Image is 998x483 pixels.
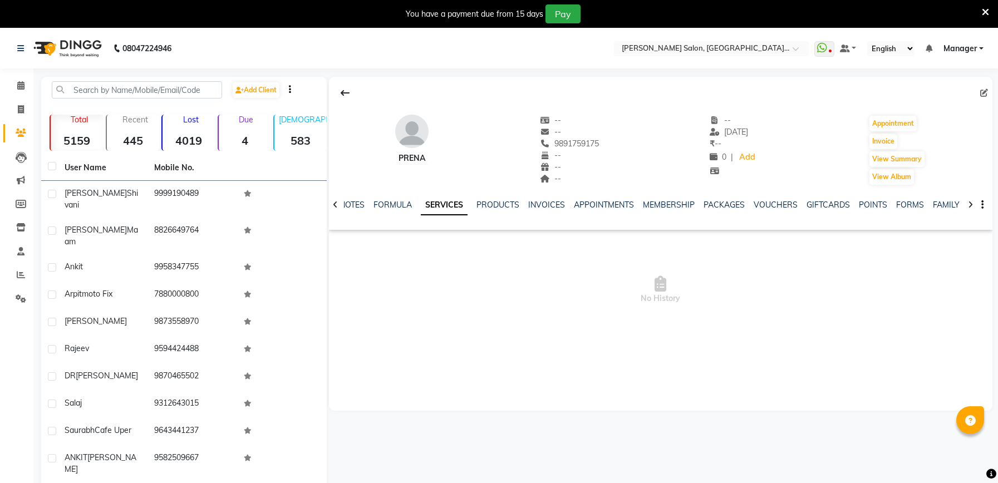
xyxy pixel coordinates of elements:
[710,152,726,162] span: 0
[122,33,171,64] b: 08047224946
[340,200,365,210] a: NOTES
[51,134,104,147] strong: 5159
[65,316,127,326] span: [PERSON_NAME]
[710,115,731,125] span: --
[869,169,914,185] button: View Album
[148,282,237,309] td: 7880000800
[148,445,237,482] td: 9582509667
[710,139,721,149] span: --
[540,115,561,125] span: --
[540,139,599,149] span: 9891759175
[148,363,237,391] td: 9870465502
[163,134,215,147] strong: 4019
[65,452,136,474] span: [PERSON_NAME]
[148,418,237,445] td: 9643441237
[545,4,581,23] button: Pay
[148,391,237,418] td: 9312643015
[111,115,160,125] p: Recent
[643,200,695,210] a: MEMBERSHIP
[540,127,561,137] span: --
[76,371,138,381] span: [PERSON_NAME]
[731,151,733,163] span: |
[148,254,237,282] td: 9958347755
[148,181,237,218] td: 9999190489
[148,309,237,336] td: 9873558970
[528,200,565,210] a: INVOICES
[807,200,850,210] a: GIFTCARDS
[65,452,87,462] span: ANKIT
[55,115,104,125] p: Total
[65,225,127,235] span: [PERSON_NAME]
[395,152,429,164] div: Prena
[107,134,160,147] strong: 445
[65,425,95,435] span: saurabh
[329,234,992,346] span: No History
[704,200,745,210] a: PACKAGES
[738,150,757,165] a: Add
[896,200,924,210] a: FORMS
[148,336,237,363] td: 9594424488
[65,398,82,408] span: salaj
[279,115,327,125] p: [DEMOGRAPHIC_DATA]
[859,200,887,210] a: POINTS
[951,438,987,472] iframe: chat widget
[540,162,561,172] span: --
[221,115,272,125] p: Due
[148,218,237,254] td: 8826649764
[65,371,76,381] span: DR
[540,174,561,184] span: --
[148,155,237,181] th: Mobile No.
[65,343,89,353] span: Rajeev
[710,139,715,149] span: ₹
[933,200,960,210] a: FAMILY
[710,127,748,137] span: [DATE]
[395,115,429,148] img: avatar
[869,151,925,167] button: View Summary
[869,116,917,131] button: Appointment
[28,33,105,64] img: logo
[754,200,798,210] a: VOUCHERS
[233,82,279,98] a: Add Client
[58,155,148,181] th: User Name
[274,134,327,147] strong: 583
[65,262,83,272] span: ankit
[943,43,977,55] span: Manager
[52,81,222,98] input: Search by Name/Mobile/Email/Code
[476,200,519,210] a: PRODUCTS
[574,200,634,210] a: APPOINTMENTS
[95,425,131,435] span: Cafe uper
[167,115,215,125] p: Lost
[540,150,561,160] span: --
[869,134,897,149] button: Invoice
[219,134,272,147] strong: 4
[406,8,543,20] div: You have a payment due from 15 days
[421,195,468,215] a: SERVICES
[82,289,112,299] span: moto fix
[65,188,127,198] span: [PERSON_NAME]
[65,289,82,299] span: Arpit
[373,200,412,210] a: FORMULA
[333,82,357,103] div: Back to Client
